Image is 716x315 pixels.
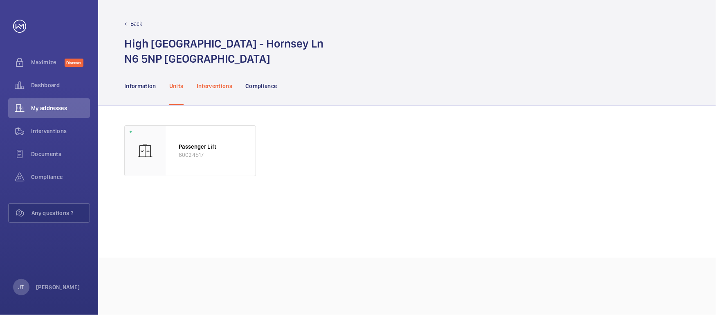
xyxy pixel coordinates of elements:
p: Units [169,82,184,90]
span: My addresses [31,104,90,112]
p: 60024517 [179,151,242,159]
img: elevator.svg [137,143,153,159]
p: Compliance [245,82,277,90]
span: Maximize [31,58,65,66]
p: [PERSON_NAME] [36,283,80,291]
span: Compliance [31,173,90,181]
span: Interventions [31,127,90,135]
span: Discover [65,59,83,67]
h1: High [GEOGRAPHIC_DATA] - Hornsey Ln N6 5NP [GEOGRAPHIC_DATA] [124,36,323,66]
p: Information [124,82,156,90]
span: Documents [31,150,90,158]
p: Interventions [197,82,233,90]
p: JT [18,283,24,291]
span: Any questions ? [31,209,90,217]
p: Passenger Lift [179,143,242,151]
p: Back [130,20,143,28]
span: Dashboard [31,81,90,89]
